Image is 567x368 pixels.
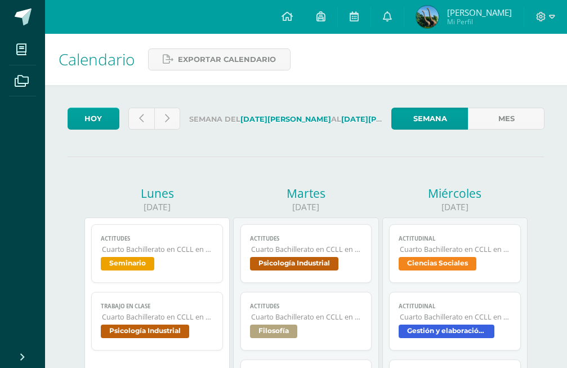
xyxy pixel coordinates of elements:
span: Actitudes [101,235,213,242]
span: Exportar calendario [178,49,276,70]
div: [DATE] [84,201,230,213]
div: Martes [233,185,378,201]
span: Cuarto Bachillerato en CCLL en Diseño Grafico [102,245,213,254]
span: Gestión y elaboración de proyectos [399,325,494,338]
div: Miércoles [382,185,528,201]
span: Actitudes [250,303,363,310]
span: Cuarto Bachillerato en CCLL en Diseño Grafico [400,245,511,254]
span: Trabajo en clase [101,303,213,310]
a: Hoy [68,108,119,130]
span: Actitudes [250,235,363,242]
div: [DATE] [233,201,378,213]
img: fcc6861f97027a2e6319639759e81fb4.png [416,6,439,28]
div: Lunes [84,185,230,201]
span: [PERSON_NAME] [447,7,512,18]
span: Actitudinal [399,303,511,310]
span: Cuarto Bachillerato en CCLL en Diseño Grafico [251,312,363,322]
strong: [DATE][PERSON_NAME] [341,115,432,123]
span: Calendario [59,48,135,70]
a: ActitudesCuarto Bachillerato en CCLL en Diseño GraficoPsicología Industrial [240,224,372,283]
a: Exportar calendario [148,48,291,70]
span: Psicología Industrial [101,325,189,338]
div: [DATE] [382,201,528,213]
a: Mes [468,108,544,130]
span: Ciencias Sociales [399,257,476,271]
strong: [DATE][PERSON_NAME] [240,115,331,123]
a: ActitudesCuarto Bachillerato en CCLL en Diseño GraficoFilosofía [240,292,372,351]
span: Mi Perfil [447,17,512,26]
span: Filosofía [250,325,297,338]
a: Semana [391,108,468,130]
a: ActitudesCuarto Bachillerato en CCLL en Diseño GraficoSeminario [91,224,223,283]
a: ActitudinalCuarto Bachillerato en CCLL en Diseño GraficoCiencias Sociales [389,224,521,283]
span: Psicología Industrial [250,257,338,271]
a: Trabajo en claseCuarto Bachillerato en CCLL en Diseño GraficoPsicología Industrial [91,292,223,351]
span: Cuarto Bachillerato en CCLL en Diseño Grafico [251,245,363,254]
span: Cuarto Bachillerato en CCLL en Diseño Grafico [400,312,511,322]
span: Seminario [101,257,154,271]
span: Cuarto Bachillerato en CCLL en Diseño Grafico [102,312,213,322]
span: Actitudinal [399,235,511,242]
a: ActitudinalCuarto Bachillerato en CCLL en Diseño GraficoGestión y elaboración de proyectos [389,292,521,351]
label: Semana del al [189,108,383,131]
